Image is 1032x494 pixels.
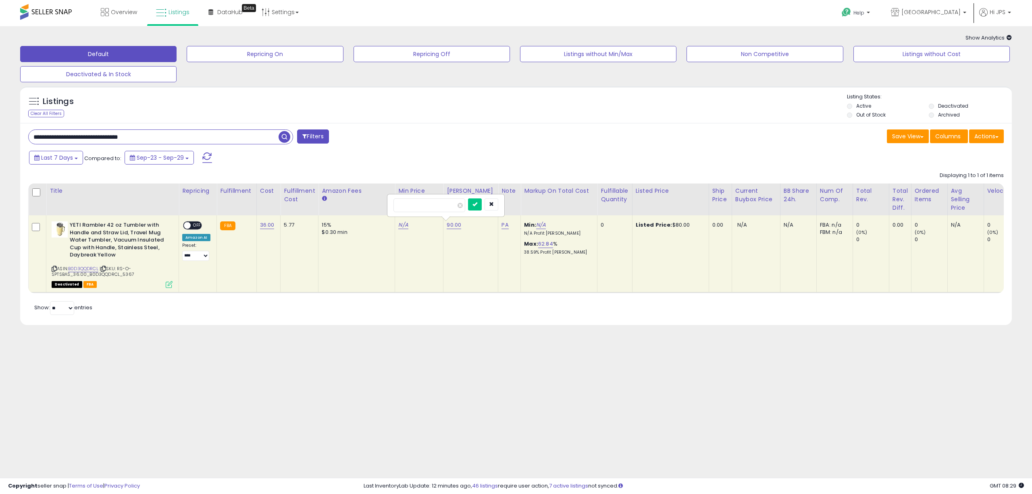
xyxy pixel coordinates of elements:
[951,221,978,229] div: N/A
[68,265,98,272] a: B0D3QQDRCL
[930,129,968,143] button: Columns
[987,221,1020,229] div: 0
[52,221,173,287] div: ASIN:
[260,221,275,229] a: 36.00
[83,281,97,288] span: FBA
[524,187,594,195] div: Markup on Total Cost
[938,111,960,118] label: Archived
[182,243,210,261] div: Preset:
[853,46,1010,62] button: Listings without Cost
[987,236,1020,243] div: 0
[182,187,213,195] div: Repricing
[52,281,82,288] span: All listings that are unavailable for purchase on Amazon for any reason other than out-of-stock
[965,34,1012,42] span: Show Analytics
[84,154,121,162] span: Compared to:
[820,221,847,229] div: FBA: n/a
[354,46,510,62] button: Repricing Off
[636,221,703,229] div: $80.00
[979,8,1011,26] a: Hi JPS
[137,154,184,162] span: Sep-23 - Sep-29
[856,221,889,229] div: 0
[987,229,999,236] small: (0%)
[856,229,868,236] small: (0%)
[34,304,92,311] span: Show: entries
[50,187,175,195] div: Title
[524,240,591,255] div: %
[915,221,947,229] div: 0
[322,195,327,202] small: Amazon Fees.
[20,66,177,82] button: Deactivated & In Stock
[521,183,597,215] th: The percentage added to the cost of goods (COGS) that forms the calculator for Min & Max prices.
[636,221,672,229] b: Listed Price:
[835,1,878,26] a: Help
[536,221,546,229] a: N/A
[52,221,68,238] img: 310dzZPj0hL._SL40_.jpg
[43,96,74,107] h5: Listings
[636,187,705,195] div: Listed Price
[820,187,849,204] div: Num of Comp.
[524,250,591,255] p: 38.59% Profit [PERSON_NAME]
[601,187,628,204] div: Fulfillable Quantity
[260,187,277,195] div: Cost
[856,236,889,243] div: 0
[297,129,329,144] button: Filters
[398,221,408,229] a: N/A
[784,221,810,229] div: N/A
[187,46,343,62] button: Repricing On
[284,187,315,204] div: Fulfillment Cost
[191,222,204,229] span: OFF
[29,151,83,165] button: Last 7 Days
[52,265,134,277] span: | SKU: RS-O-SPTSBAS_36.00_B0D3QQDRCL_5367
[524,240,538,248] b: Max:
[447,221,461,229] a: 90.00
[841,7,851,17] i: Get Help
[735,187,777,204] div: Current Buybox Price
[887,129,929,143] button: Save View
[853,9,864,16] span: Help
[220,187,253,195] div: Fulfillment
[893,187,908,212] div: Total Rev. Diff.
[601,221,626,229] div: 0
[687,46,843,62] button: Non Competitive
[501,187,517,195] div: Note
[125,151,194,165] button: Sep-23 - Sep-29
[969,129,1004,143] button: Actions
[169,8,189,16] span: Listings
[856,111,886,118] label: Out of Stock
[242,4,256,12] div: Tooltip anchor
[820,229,847,236] div: FBM: n/a
[935,132,961,140] span: Columns
[322,229,389,236] div: $0.30 min
[940,172,1004,179] div: Displaying 1 to 1 of 1 items
[220,221,235,230] small: FBA
[915,229,926,236] small: (0%)
[398,187,440,195] div: Min Price
[915,236,947,243] div: 0
[893,221,905,229] div: 0.00
[712,221,726,229] div: 0.00
[737,221,747,229] span: N/A
[20,46,177,62] button: Default
[538,240,553,248] a: 62.84
[951,187,980,212] div: Avg Selling Price
[915,187,944,204] div: Ordered Items
[784,187,813,204] div: BB Share 24h.
[111,8,137,16] span: Overview
[524,221,536,229] b: Min:
[901,8,961,16] span: [GEOGRAPHIC_DATA]
[712,187,728,204] div: Ship Price
[217,8,243,16] span: DataHub
[524,231,591,236] p: N/A Profit [PERSON_NAME]
[990,8,1005,16] span: Hi JPS
[70,221,168,261] b: YETI Rambler 42 oz Tumbler with Handle and Straw Lid, Travel Mug Water Tumbler, Vacuum Insulated ...
[322,187,391,195] div: Amazon Fees
[28,110,64,117] div: Clear All Filters
[447,187,495,195] div: [PERSON_NAME]
[856,102,871,109] label: Active
[501,221,508,229] a: PA
[856,187,886,204] div: Total Rev.
[520,46,676,62] button: Listings without Min/Max
[41,154,73,162] span: Last 7 Days
[938,102,968,109] label: Deactivated
[284,221,312,229] div: 5.77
